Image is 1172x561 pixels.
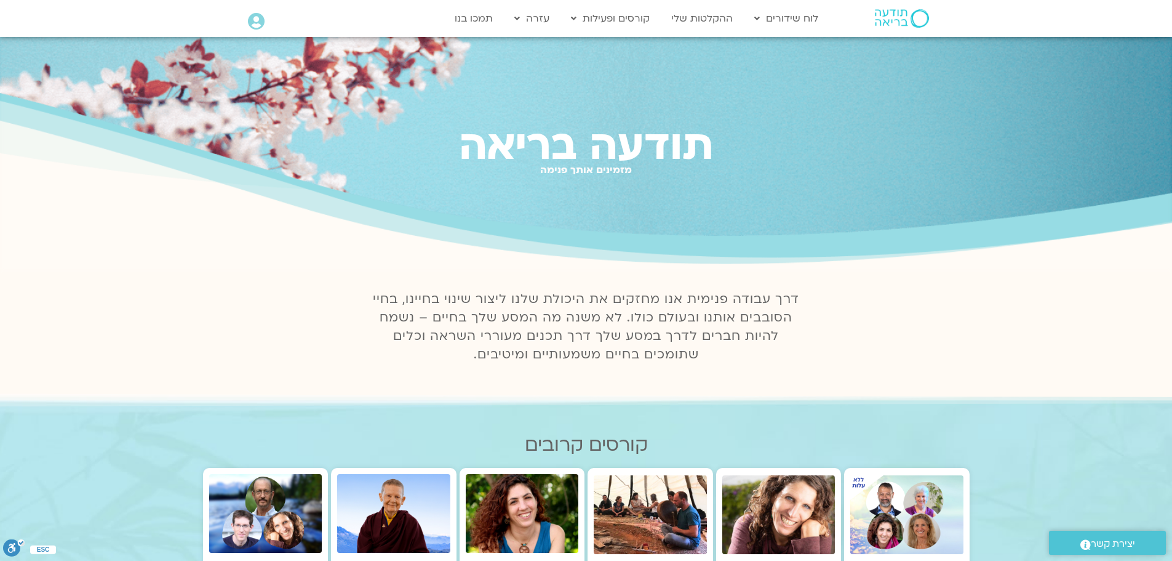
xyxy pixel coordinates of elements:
[875,9,929,28] img: תודעה בריאה
[203,434,970,456] h2: קורסים קרובים
[748,7,824,30] a: לוח שידורים
[565,7,656,30] a: קורסים ופעילות
[1091,536,1135,552] span: יצירת קשר
[448,7,499,30] a: תמכו בנו
[1049,531,1166,555] a: יצירת קשר
[508,7,556,30] a: עזרה
[366,290,807,364] p: דרך עבודה פנימית אנו מחזקים את היכולת שלנו ליצור שינוי בחיינו, בחיי הסובבים אותנו ובעולם כולו. לא...
[665,7,739,30] a: ההקלטות שלי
